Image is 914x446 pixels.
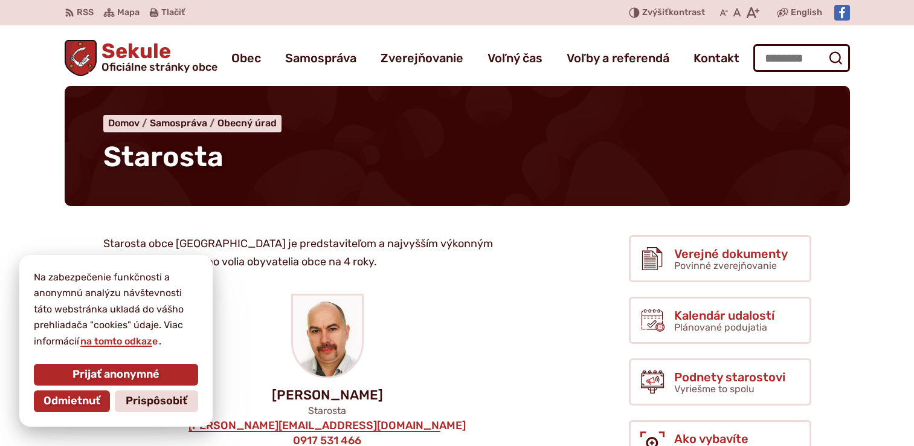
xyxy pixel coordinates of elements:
[629,235,811,282] a: Verejné dokumenty Povinné zverejňovanie
[108,117,150,129] a: Domov
[674,322,767,333] span: Plánované podujatia
[126,395,187,408] span: Prispôsobiť
[231,41,261,75] a: Obec
[150,117,217,129] a: Samospráva
[629,358,811,406] a: Podnety starostovi Vyriešme to spolu
[674,432,794,445] span: Ako vybavíte
[674,383,755,395] span: Vyriešme to spolu
[674,260,777,271] span: Povinné zverejňovanie
[161,8,185,18] span: Tlačiť
[108,117,140,129] span: Domov
[103,235,532,271] p: Starosta obce [GEOGRAPHIC_DATA] je predstaviteľom a najvyšším výkonným orgánom obce, ktorého voli...
[694,41,739,75] a: Kontakt
[642,8,705,18] span: kontrast
[791,5,822,20] span: English
[629,297,811,344] a: Kalendár udalostí Plánované podujatia
[674,370,785,384] span: Podnety starostovi
[34,270,198,349] p: Na zabezpečenie funkčnosti a anonymnú analýzu návštevnosti táto webstránka ukladá do vášho prehli...
[187,419,467,433] a: [PERSON_NAME][EMAIL_ADDRESS][DOMAIN_NAME]
[65,40,97,76] img: Prejsť na domovskú stránku
[34,390,110,412] button: Odmietnuť
[72,368,159,381] span: Prijať anonymné
[97,41,217,73] span: Sekule
[567,41,669,75] a: Voľby a referendá
[488,41,542,75] a: Voľný čas
[642,7,669,18] span: Zvýšiť
[674,247,788,260] span: Verejné dokumenty
[34,364,198,386] button: Prijať anonymné
[674,309,774,322] span: Kalendár udalostí
[115,390,198,412] button: Prispôsobiť
[84,388,571,402] p: [PERSON_NAME]
[101,62,217,73] span: Oficiálne stránky obce
[77,5,94,20] span: RSS
[788,5,825,20] a: English
[150,117,207,129] span: Samospráva
[217,117,277,129] a: Obecný úrad
[79,335,159,347] a: na tomto odkaze
[43,395,100,408] span: Odmietnuť
[285,41,356,75] a: Samospráva
[117,5,140,20] span: Mapa
[834,5,850,21] img: Prejsť na Facebook stránku
[84,405,571,416] p: Starosta
[65,40,218,76] a: Logo Sekule, prejsť na domovskú stránku.
[103,140,224,173] span: Starosta
[381,41,463,75] a: Zverejňovanie
[293,296,362,377] img: starosta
